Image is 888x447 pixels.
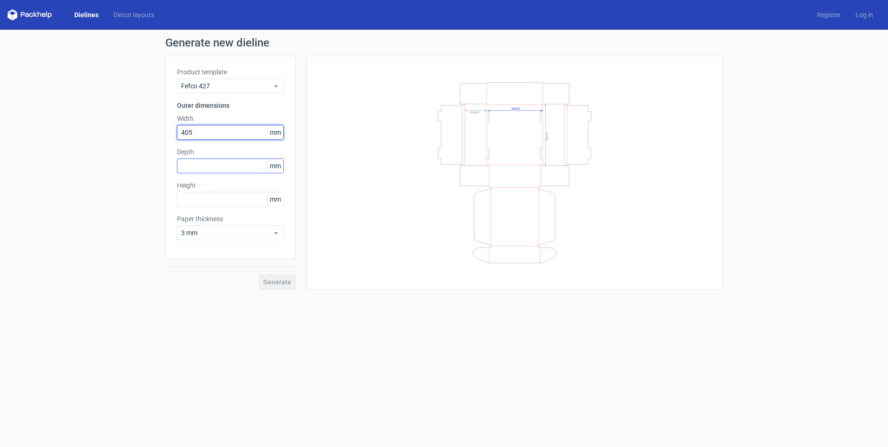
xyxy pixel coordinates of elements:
[177,181,284,190] label: Height
[177,114,284,123] label: Width
[267,125,283,139] span: mm
[470,110,479,114] text: Height
[267,192,283,206] span: mm
[181,81,273,91] span: Fefco 427
[165,37,723,48] h1: Generate new dieline
[848,10,881,20] a: Log in
[177,101,284,110] h3: Outer dimensions
[177,67,284,77] label: Product template
[177,214,284,223] label: Paper thickness
[267,159,283,173] span: mm
[106,10,162,20] a: Diecut layouts
[177,147,284,157] label: Depth
[67,10,106,20] a: Dielines
[511,106,520,110] text: Width
[181,228,273,237] span: 3 mm
[810,10,848,20] a: Register
[545,131,549,140] text: Depth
